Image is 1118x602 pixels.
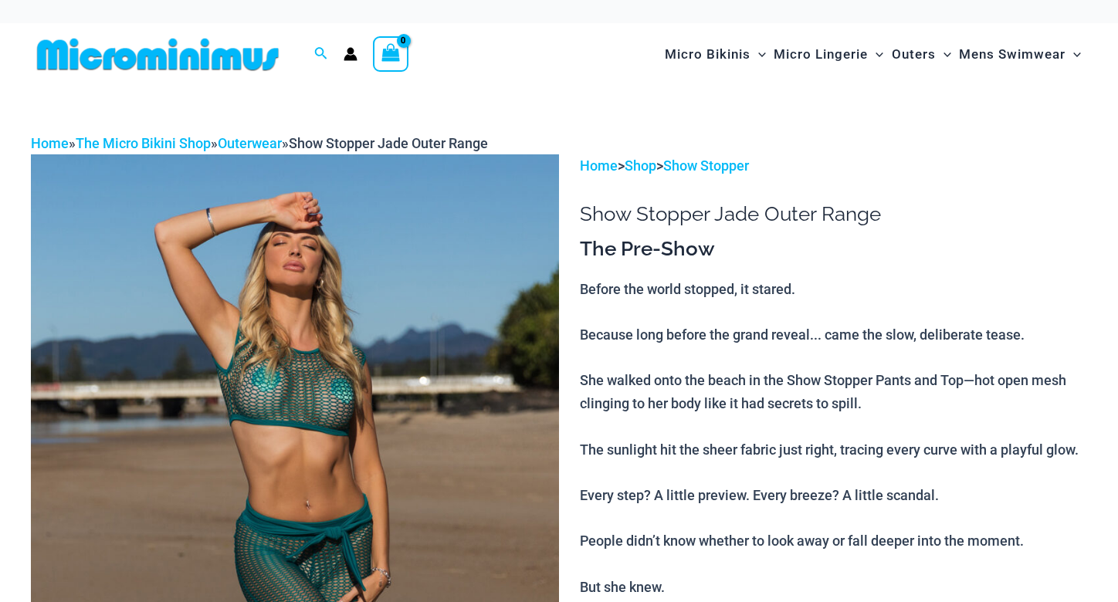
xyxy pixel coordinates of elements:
span: Menu Toggle [750,35,766,74]
a: Micro BikinisMenu ToggleMenu Toggle [661,31,770,78]
a: Mens SwimwearMenu ToggleMenu Toggle [955,31,1085,78]
span: Mens Swimwear [959,35,1065,74]
span: » » » [31,135,488,151]
a: Account icon link [344,47,357,61]
a: Home [580,157,618,174]
nav: Site Navigation [659,29,1087,80]
p: > > [580,154,1087,178]
a: Show Stopper [663,157,749,174]
a: Outerwear [218,135,282,151]
span: Menu Toggle [1065,35,1081,74]
h1: Show Stopper Jade Outer Range [580,202,1087,226]
span: Menu Toggle [936,35,951,74]
img: MM SHOP LOGO FLAT [31,37,285,72]
a: Search icon link [314,45,328,64]
a: OutersMenu ToggleMenu Toggle [888,31,955,78]
a: View Shopping Cart, empty [373,36,408,72]
h3: The Pre-Show [580,236,1087,262]
a: Micro LingerieMenu ToggleMenu Toggle [770,31,887,78]
span: Micro Bikinis [665,35,750,74]
span: Micro Lingerie [774,35,868,74]
a: Home [31,135,69,151]
span: Outers [892,35,936,74]
a: Shop [625,157,656,174]
span: Show Stopper Jade Outer Range [289,135,488,151]
span: Menu Toggle [868,35,883,74]
a: The Micro Bikini Shop [76,135,211,151]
